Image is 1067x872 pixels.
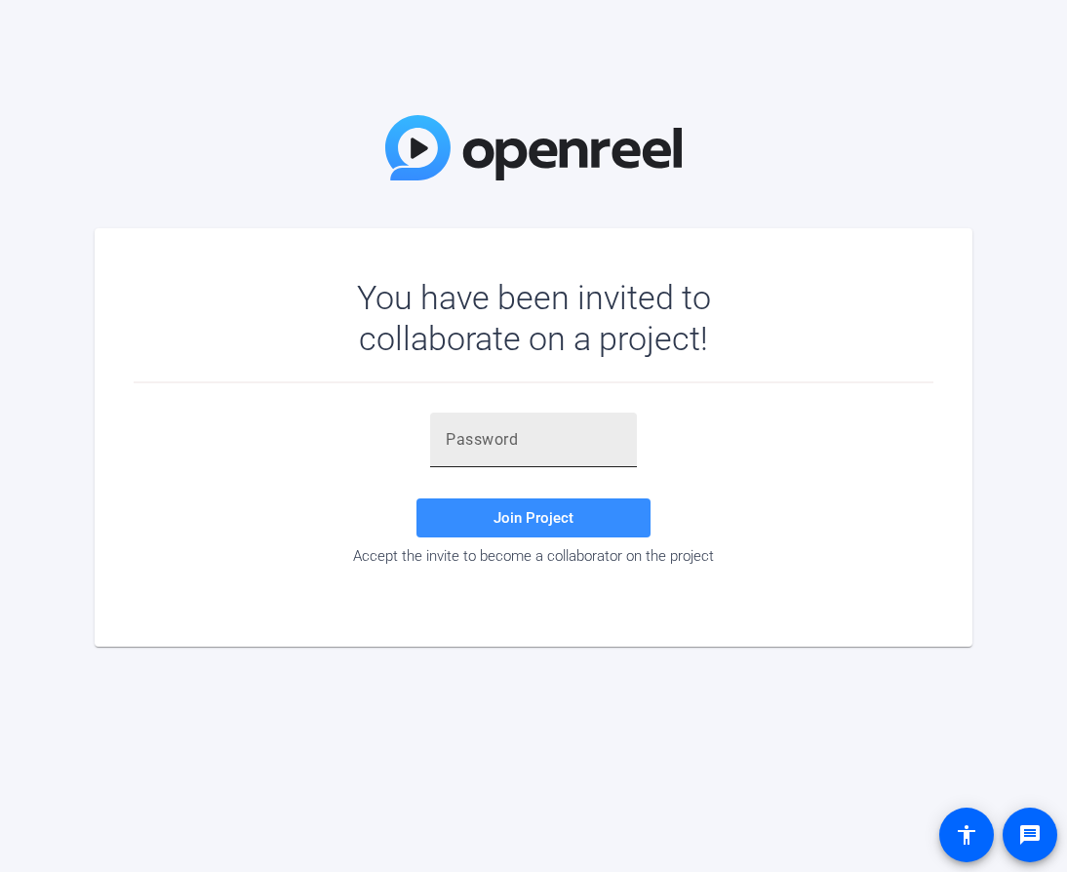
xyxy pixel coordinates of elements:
[446,428,621,452] input: Password
[1018,823,1042,847] mat-icon: message
[494,509,573,527] span: Join Project
[134,547,933,565] div: Accept the invite to become a collaborator on the project
[955,823,978,847] mat-icon: accessibility
[385,115,682,180] img: OpenReel Logo
[300,277,768,359] div: You have been invited to collaborate on a project!
[416,498,651,537] button: Join Project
